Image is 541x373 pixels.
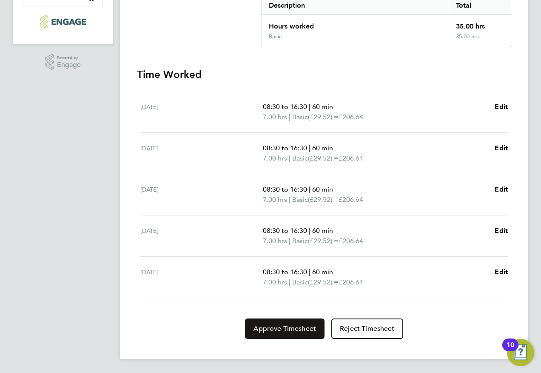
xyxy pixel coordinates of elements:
span: 08:30 to 16:30 [263,103,307,111]
span: (£29.52) = [308,195,339,204]
span: 7.00 hrs [263,154,287,162]
span: Edit [495,144,508,152]
a: Powered byEngage [45,54,81,70]
span: | [309,185,310,193]
span: Edit [495,185,508,193]
span: 7.00 hrs [263,237,287,245]
span: | [309,103,310,111]
span: Approve Timesheet [253,324,316,333]
span: £206.64 [339,278,363,286]
span: Basic [292,195,308,205]
a: Edit [495,226,508,236]
span: Edit [495,227,508,235]
span: £206.64 [339,237,363,245]
a: Edit [495,102,508,112]
div: [DATE] [140,143,263,164]
span: Engage [57,61,81,69]
span: Edit [495,268,508,276]
a: Go to home page [23,15,103,29]
span: | [309,144,310,152]
span: Basic [292,277,308,287]
span: Basic [292,112,308,122]
span: | [289,113,290,121]
img: ncclondon-logo-retina.png [40,15,85,29]
span: | [289,154,290,162]
span: | [289,278,290,286]
span: £206.64 [339,154,363,162]
span: (£29.52) = [308,154,339,162]
button: Open Resource Center, 10 new notifications [507,339,534,366]
span: 7.00 hrs [263,195,287,204]
span: 60 min [312,185,333,193]
span: | [309,227,310,235]
div: [DATE] [140,102,263,122]
button: Reject Timesheet [331,318,403,339]
span: | [289,195,290,204]
span: 7.00 hrs [263,278,287,286]
div: [DATE] [140,184,263,205]
span: | [309,268,310,276]
div: [DATE] [140,267,263,287]
span: Reject Timesheet [340,324,395,333]
div: [DATE] [140,226,263,246]
div: 10 [507,345,514,356]
span: £206.64 [339,195,363,204]
span: 08:30 to 16:30 [263,268,307,276]
div: Basic [269,33,282,40]
span: 60 min [312,103,333,111]
span: Powered by [57,54,81,61]
span: 60 min [312,268,333,276]
span: £206.64 [339,113,363,121]
div: 35.00 hrs [449,33,511,47]
span: 60 min [312,144,333,152]
span: 08:30 to 16:30 [263,227,307,235]
button: Approve Timesheet [245,318,325,339]
span: Edit [495,103,508,111]
h3: Time Worked [137,68,511,81]
span: Basic [292,236,308,246]
a: Edit [495,143,508,153]
span: (£29.52) = [308,278,339,286]
span: 7.00 hrs [263,113,287,121]
span: 08:30 to 16:30 [263,185,307,193]
a: Edit [495,184,508,195]
div: 35.00 hrs [449,14,511,33]
span: (£29.52) = [308,113,339,121]
span: 60 min [312,227,333,235]
div: Hours worked [262,14,449,33]
span: Basic [292,153,308,164]
span: (£29.52) = [308,237,339,245]
a: Edit [495,267,508,277]
span: 08:30 to 16:30 [263,144,307,152]
span: | [289,237,290,245]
